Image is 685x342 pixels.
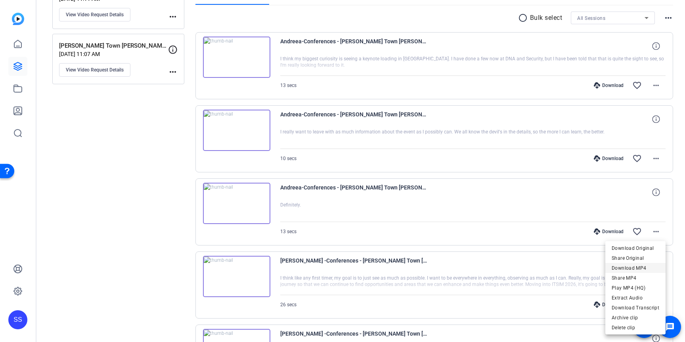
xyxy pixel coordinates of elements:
[612,243,659,253] span: Download Original
[612,263,659,273] span: Download MP4
[612,323,659,332] span: Delete clip
[612,283,659,293] span: Play MP4 (HQ)
[612,313,659,323] span: Archive clip
[612,303,659,313] span: Download Transcript
[612,293,659,303] span: Extract Audio
[612,273,659,283] span: Share MP4
[612,253,659,263] span: Share Original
